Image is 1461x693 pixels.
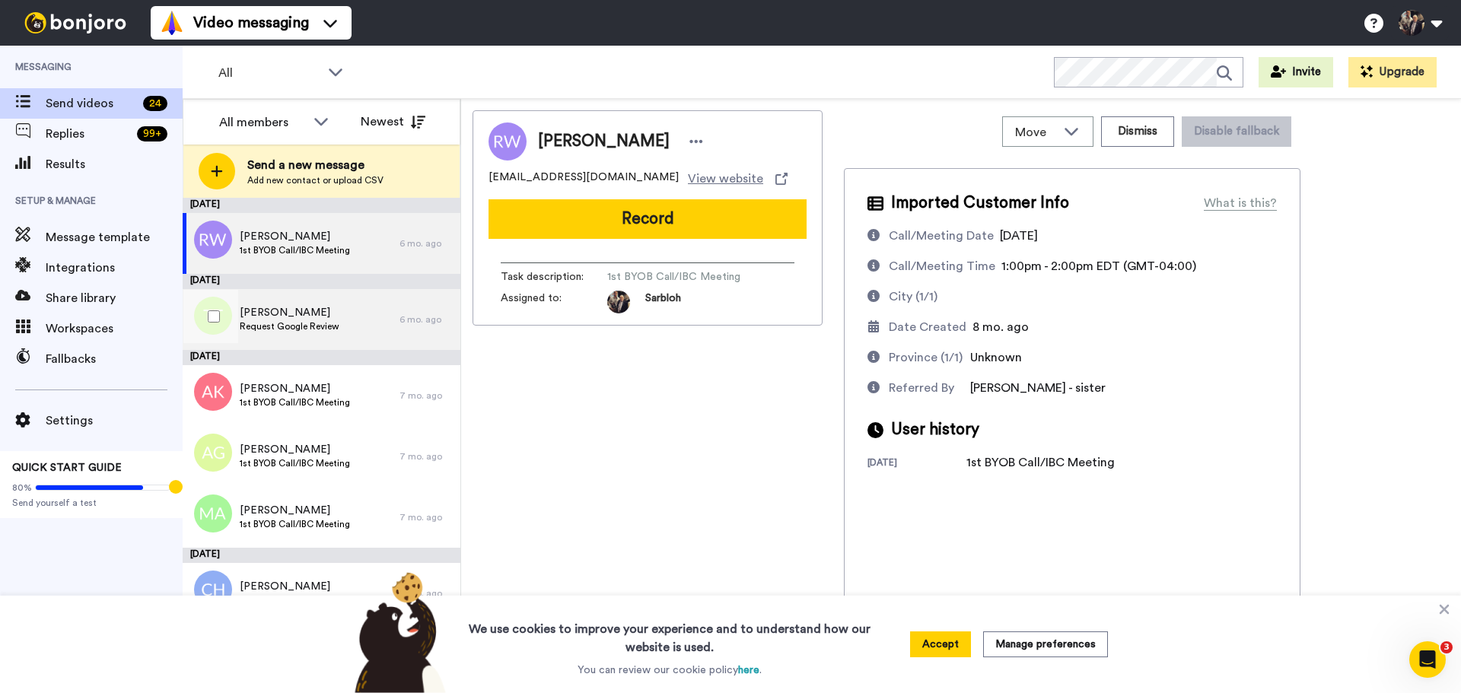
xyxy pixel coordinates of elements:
[1440,641,1453,653] span: 3
[578,663,762,678] p: You can review our cookie policy .
[983,631,1108,657] button: Manage preferences
[18,12,132,33] img: bj-logo-header-white.svg
[970,382,1106,394] span: [PERSON_NAME] - sister
[341,571,454,693] img: bear-with-cookie.png
[349,106,437,137] button: Newest
[194,221,232,259] img: rw.png
[489,199,807,239] button: Record
[891,192,1069,215] span: Imported Customer Info
[46,350,183,368] span: Fallbacks
[240,244,350,256] span: 1st BYOB Call/IBC Meeting
[46,319,183,338] span: Workspaces
[46,228,183,246] span: Message template
[399,237,453,250] div: 6 mo. ago
[489,170,679,188] span: [EMAIL_ADDRESS][DOMAIN_NAME]
[1000,230,1038,242] span: [DATE]
[46,412,183,430] span: Settings
[194,373,232,411] img: ak.png
[247,156,384,174] span: Send a new message
[12,497,170,509] span: Send yourself a test
[240,442,350,457] span: [PERSON_NAME]
[46,155,183,173] span: Results
[240,320,339,332] span: Request Google Review
[143,96,167,111] div: 24
[183,198,460,213] div: [DATE]
[193,12,309,33] span: Video messaging
[46,289,183,307] span: Share library
[489,122,527,161] img: Image of Renee Williamson
[1409,641,1446,678] iframe: Intercom live chat
[1204,194,1277,212] div: What is this?
[738,665,759,676] a: here
[688,170,763,188] span: View website
[46,94,137,113] span: Send videos
[867,456,966,472] div: [DATE]
[889,379,954,397] div: Referred By
[240,305,339,320] span: [PERSON_NAME]
[46,259,183,277] span: Integrations
[910,631,971,657] button: Accept
[240,229,350,244] span: [PERSON_NAME]
[889,227,994,245] div: Call/Meeting Date
[1259,57,1333,87] button: Invite
[194,434,232,472] img: ag.png
[399,450,453,463] div: 7 mo. ago
[194,571,232,609] img: ch.png
[645,291,681,313] span: Sarbloh
[240,594,350,606] span: 1st BYOB Call/IBC Meeting
[970,351,1022,364] span: Unknown
[160,11,184,35] img: vm-color.svg
[1015,123,1056,141] span: Move
[183,548,460,563] div: [DATE]
[247,174,384,186] span: Add new contact or upload CSV
[12,482,32,494] span: 80%
[183,350,460,365] div: [DATE]
[137,126,167,141] div: 99 +
[607,291,630,313] img: bba0ebdb-3863-4ce7-a9e5-f41d484ecce8-1588631400.jpg
[240,396,350,408] span: 1st BYOB Call/IBC Meeting
[194,494,232,532] img: ma.png
[240,381,350,396] span: [PERSON_NAME]
[169,480,183,494] div: Tooltip anchor
[1182,116,1291,147] button: Disable fallback
[688,170,788,188] a: View website
[219,113,306,132] div: All members
[538,130,670,153] span: [PERSON_NAME]
[454,611,886,656] h3: We use cookies to improve your experience and to understand how our website is used.
[889,288,937,306] div: City (1/1)
[966,453,1115,472] div: 1st BYOB Call/IBC Meeting
[399,389,453,402] div: 7 mo. ago
[891,418,979,441] span: User history
[399,511,453,523] div: 7 mo. ago
[46,125,131,143] span: Replies
[607,269,752,285] span: 1st BYOB Call/IBC Meeting
[501,269,607,285] span: Task description :
[889,257,995,275] div: Call/Meeting Time
[183,274,460,289] div: [DATE]
[501,291,607,313] span: Assigned to:
[1348,57,1437,87] button: Upgrade
[1101,116,1174,147] button: Dismiss
[240,457,350,469] span: 1st BYOB Call/IBC Meeting
[1001,260,1196,272] span: 1:00pm - 2:00pm EDT (GMT-04:00)
[889,348,963,367] div: Province (1/1)
[218,64,320,82] span: All
[12,463,122,473] span: QUICK START GUIDE
[972,321,1029,333] span: 8 mo. ago
[889,318,966,336] div: Date Created
[399,313,453,326] div: 6 mo. ago
[240,518,350,530] span: 1st BYOB Call/IBC Meeting
[240,579,350,594] span: [PERSON_NAME]
[240,503,350,518] span: [PERSON_NAME]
